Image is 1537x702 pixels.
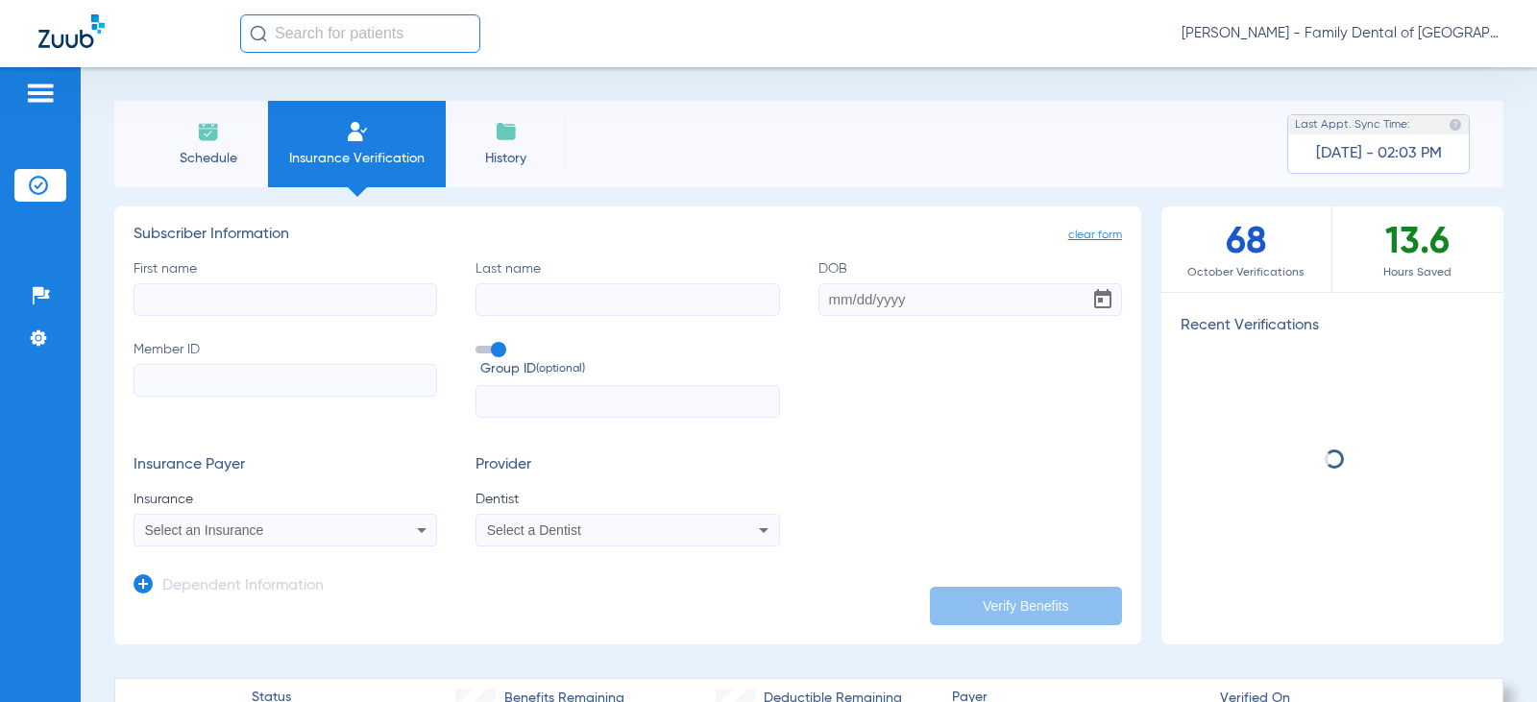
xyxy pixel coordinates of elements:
input: Last name [476,283,779,316]
img: Schedule [197,120,220,143]
span: [DATE] - 02:03 PM [1316,144,1442,163]
label: Last name [476,259,779,316]
span: Schedule [162,149,254,168]
h3: Insurance Payer [134,456,437,475]
input: Member ID [134,364,437,397]
span: Last Appt. Sync Time: [1295,115,1410,134]
span: Insurance [134,490,437,509]
span: clear form [1068,226,1122,245]
span: Dentist [476,490,779,509]
span: [PERSON_NAME] - Family Dental of [GEOGRAPHIC_DATA] [1182,24,1499,43]
input: First name [134,283,437,316]
h3: Recent Verifications [1161,317,1503,336]
span: Hours Saved [1332,263,1503,282]
input: Search for patients [240,14,480,53]
label: First name [134,259,437,316]
span: October Verifications [1161,263,1331,282]
img: History [495,120,518,143]
span: Insurance Verification [282,149,431,168]
h3: Provider [476,456,779,475]
img: Search Icon [250,25,267,42]
div: 13.6 [1332,206,1503,292]
button: Open calendar [1084,280,1122,319]
label: DOB [818,259,1122,316]
span: Select an Insurance [145,522,264,538]
h3: Subscriber Information [134,226,1122,245]
span: History [460,149,551,168]
h3: Dependent Information [162,577,324,596]
button: Verify Benefits [930,587,1122,625]
span: Select a Dentist [487,522,581,538]
small: (optional) [536,359,585,379]
input: DOBOpen calendar [818,283,1122,316]
img: Zuub Logo [38,14,105,48]
div: 68 [1161,206,1332,292]
span: Group ID [480,359,779,379]
img: last sync help info [1449,118,1462,132]
label: Member ID [134,340,437,419]
img: Manual Insurance Verification [346,120,369,143]
img: hamburger-icon [25,82,56,105]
